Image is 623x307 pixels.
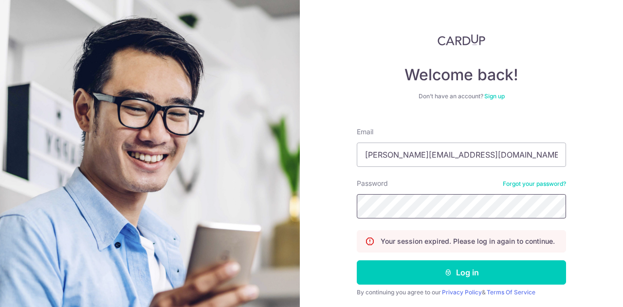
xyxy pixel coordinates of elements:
h4: Welcome back! [357,65,566,85]
label: Password [357,179,388,188]
div: By continuing you agree to our & [357,289,566,296]
a: Terms Of Service [487,289,535,296]
img: CardUp Logo [438,34,485,46]
a: Forgot your password? [503,180,566,188]
p: Your session expired. Please log in again to continue. [381,236,555,246]
div: Don’t have an account? [357,92,566,100]
a: Privacy Policy [442,289,482,296]
input: Enter your Email [357,143,566,167]
label: Email [357,127,373,137]
a: Sign up [484,92,505,100]
button: Log in [357,260,566,285]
